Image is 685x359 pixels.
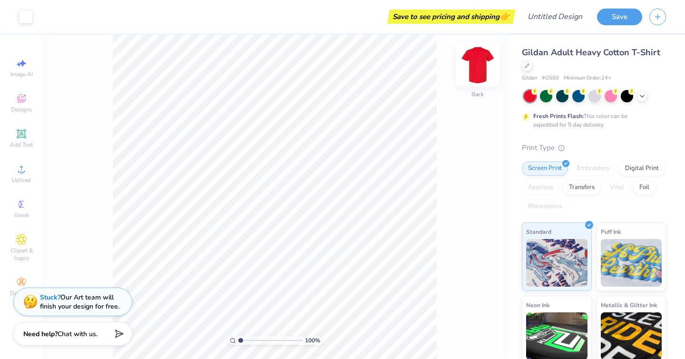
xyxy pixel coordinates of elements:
[5,247,38,262] span: Clipart & logos
[601,300,657,310] span: Metallic & Glitter Ink
[14,211,29,219] span: Greek
[604,180,630,195] div: Vinyl
[597,9,642,25] button: Save
[522,47,660,58] span: Gildan Adult Heavy Cotton T-Shirt
[10,289,33,297] span: Decorate
[522,161,568,176] div: Screen Print
[633,180,656,195] div: Foil
[533,112,650,129] div: This color can be expedited for 5 day delivery.
[522,142,666,153] div: Print Type
[11,106,32,113] span: Designs
[305,336,320,345] span: 100 %
[522,199,568,214] div: Rhinestones
[390,10,513,24] div: Save to see pricing and shipping
[601,227,621,237] span: Puff Ink
[571,161,616,176] div: Embroidery
[499,10,510,22] span: 👉
[522,180,560,195] div: Applique
[563,180,601,195] div: Transfers
[533,112,584,120] strong: Fresh Prints Flash:
[40,293,119,311] div: Our Art team will finish your design for free.
[526,300,549,310] span: Neon Ink
[12,176,31,184] span: Upload
[23,329,58,339] strong: Need help?
[601,239,662,287] img: Puff Ink
[619,161,665,176] div: Digital Print
[542,74,559,82] span: # G500
[10,70,33,78] span: Image AI
[564,74,611,82] span: Minimum Order: 24 +
[526,227,551,237] span: Standard
[522,74,537,82] span: Gildan
[58,329,98,339] span: Chat with us.
[40,293,60,302] strong: Stuck?
[520,7,590,26] input: Untitled Design
[10,141,33,149] span: Add Text
[471,90,484,99] div: Back
[459,46,497,84] img: Back
[526,239,587,287] img: Standard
